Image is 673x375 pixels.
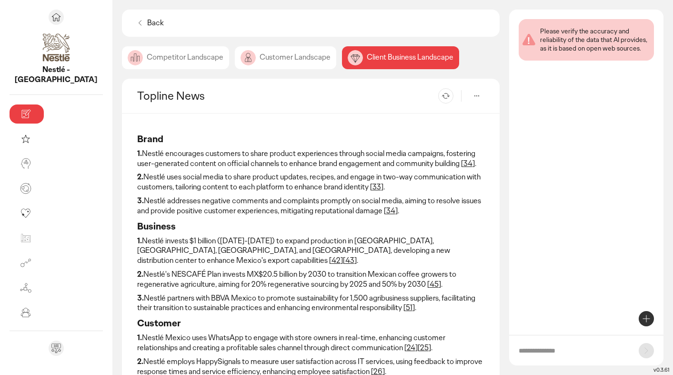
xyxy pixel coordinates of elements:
a: 33 [372,182,381,192]
a: 45 [430,279,439,289]
strong: 3. [137,196,144,206]
div: Client Business Landscape [342,46,459,69]
h3: Customer [137,317,485,329]
div: Competitor Landscape [122,46,229,69]
p: Nestlé addresses negative comments and complaints promptly on social media, aiming to resolve iss... [137,196,485,216]
p: Nestlé partners with BBVA Mexico to promote sustainability for 1,500 agribusiness suppliers, faci... [137,293,485,313]
h2: Topline News [137,88,205,103]
p: Nestlé's NESCAFÉ Plan invests MX$20.5 billion by 2030 to transition Mexican coffee growers to reg... [137,270,485,290]
div: Send feedback [49,341,64,356]
strong: 2. [137,269,143,279]
p: Nestlé encourages customers to share product experiences through social media campaigns, fosterin... [137,149,485,169]
a: 24 [407,343,415,353]
strong: 1. [137,236,142,246]
a: 51 [406,302,412,312]
strong: 2. [137,356,143,366]
h3: Brand [137,133,485,145]
h3: Business [137,220,485,232]
button: Refresh [438,88,453,104]
a: 42 [331,255,341,265]
p: Nestlé - Mexico [10,65,103,85]
p: Nestlé invests $1 billion ([DATE]-[DATE]) to expand production in [GEOGRAPHIC_DATA], [GEOGRAPHIC_... [137,236,485,266]
img: image [348,50,363,65]
p: Nestlé Mexico uses WhatsApp to engage with store owners in real-time, enhancing customer relation... [137,333,485,353]
a: 43 [345,255,354,265]
img: image [128,50,143,65]
img: project avatar [39,31,73,65]
div: Please verify the accuracy and reliability of the data that AI provides, as it is based on open w... [540,27,650,53]
img: image [241,50,256,65]
strong: 3. [137,293,144,303]
a: 34 [386,206,395,216]
a: 25 [420,343,429,353]
div: Customer Landscape [235,46,336,69]
p: Nestlé uses social media to share product updates, recipes, and engage in two-way communication w... [137,172,485,192]
a: 34 [463,158,472,168]
strong: 1. [137,333,142,343]
strong: 1. [137,148,142,158]
p: Back [147,18,164,28]
strong: 2. [137,172,143,182]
